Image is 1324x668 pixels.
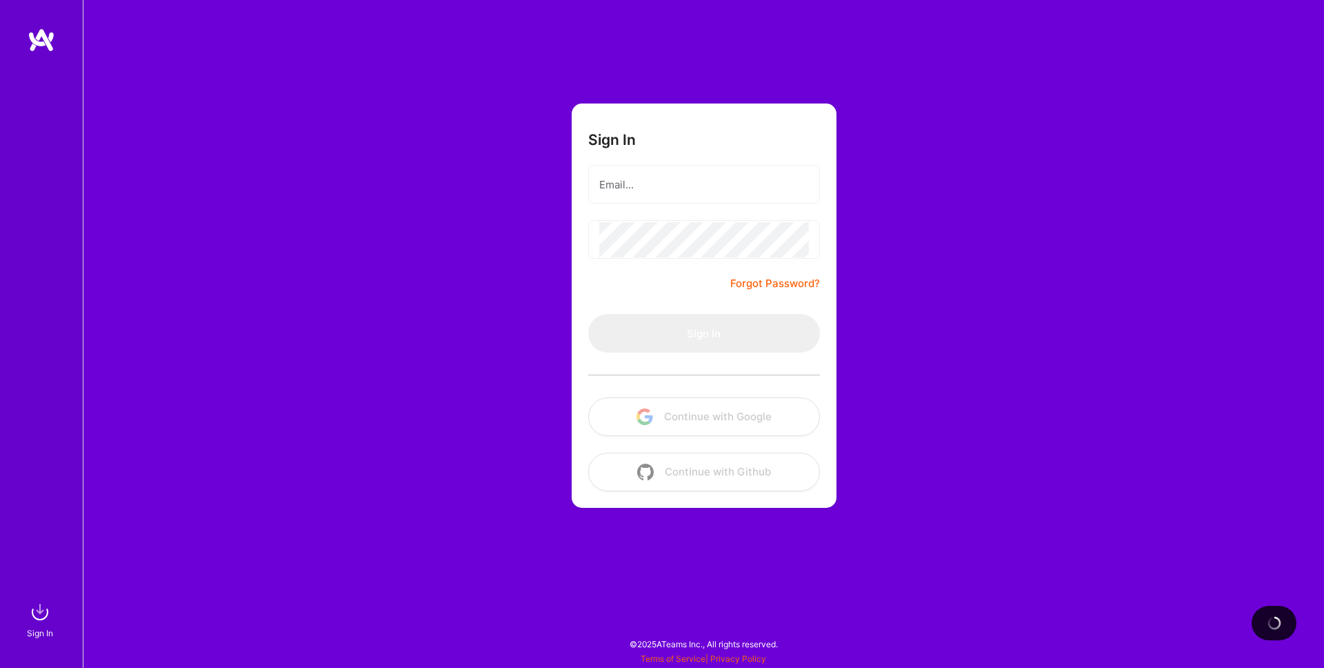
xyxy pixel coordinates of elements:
[641,654,766,664] span: |
[599,167,809,202] input: Email...
[588,397,820,436] button: Continue with Google
[588,453,820,491] button: Continue with Github
[730,275,820,292] a: Forgot Password?
[641,654,705,664] a: Terms of Service
[27,626,53,640] div: Sign In
[637,464,654,480] img: icon
[83,627,1324,661] div: © 2025 ATeams Inc., All rights reserved.
[588,314,820,353] button: Sign In
[26,598,54,626] img: sign in
[636,409,653,425] img: icon
[1265,614,1283,631] img: loading
[710,654,766,664] a: Privacy Policy
[28,28,55,52] img: logo
[29,598,54,640] a: sign inSign In
[588,131,636,148] h3: Sign In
